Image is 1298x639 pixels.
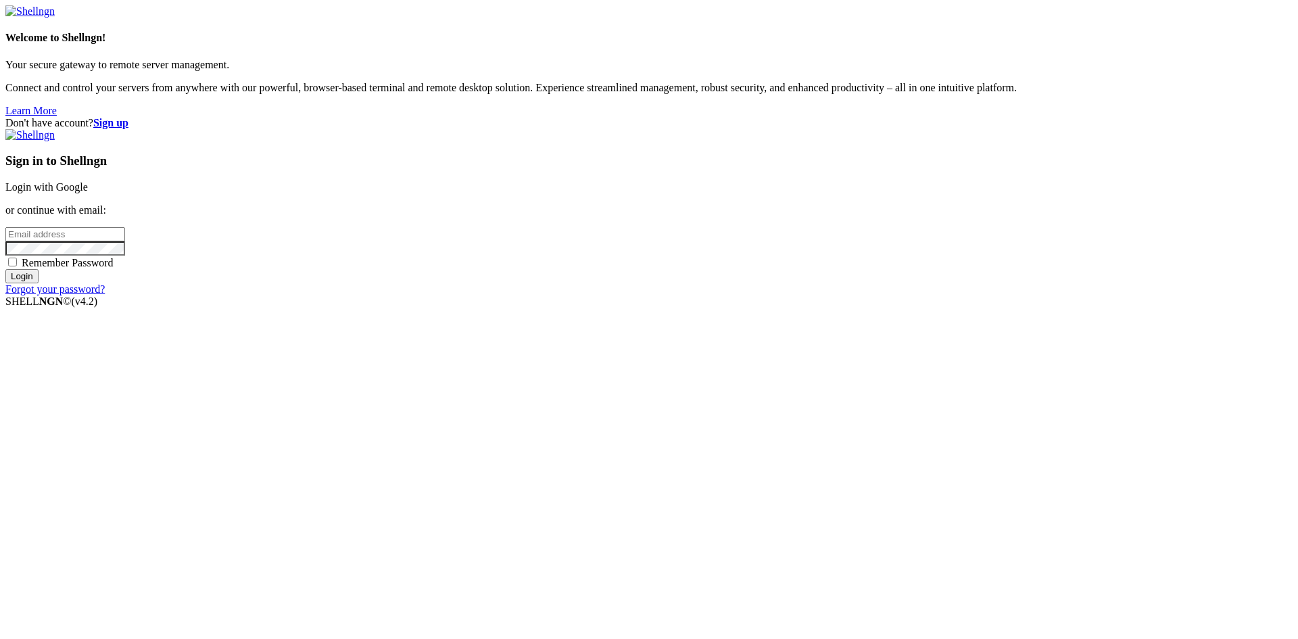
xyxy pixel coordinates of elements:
img: Shellngn [5,5,55,18]
p: Your secure gateway to remote server management. [5,59,1293,71]
a: Login with Google [5,181,88,193]
img: Shellngn [5,129,55,141]
input: Email address [5,227,125,241]
div: Don't have account? [5,117,1293,129]
span: Remember Password [22,257,114,268]
p: or continue with email: [5,204,1293,216]
input: Login [5,269,39,283]
input: Remember Password [8,258,17,266]
p: Connect and control your servers from anywhere with our powerful, browser-based terminal and remo... [5,82,1293,94]
a: Learn More [5,105,57,116]
b: NGN [39,295,64,307]
h4: Welcome to Shellngn! [5,32,1293,44]
a: Forgot your password? [5,283,105,295]
h3: Sign in to Shellngn [5,153,1293,168]
span: SHELL © [5,295,97,307]
span: 4.2.0 [72,295,98,307]
a: Sign up [93,117,128,128]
